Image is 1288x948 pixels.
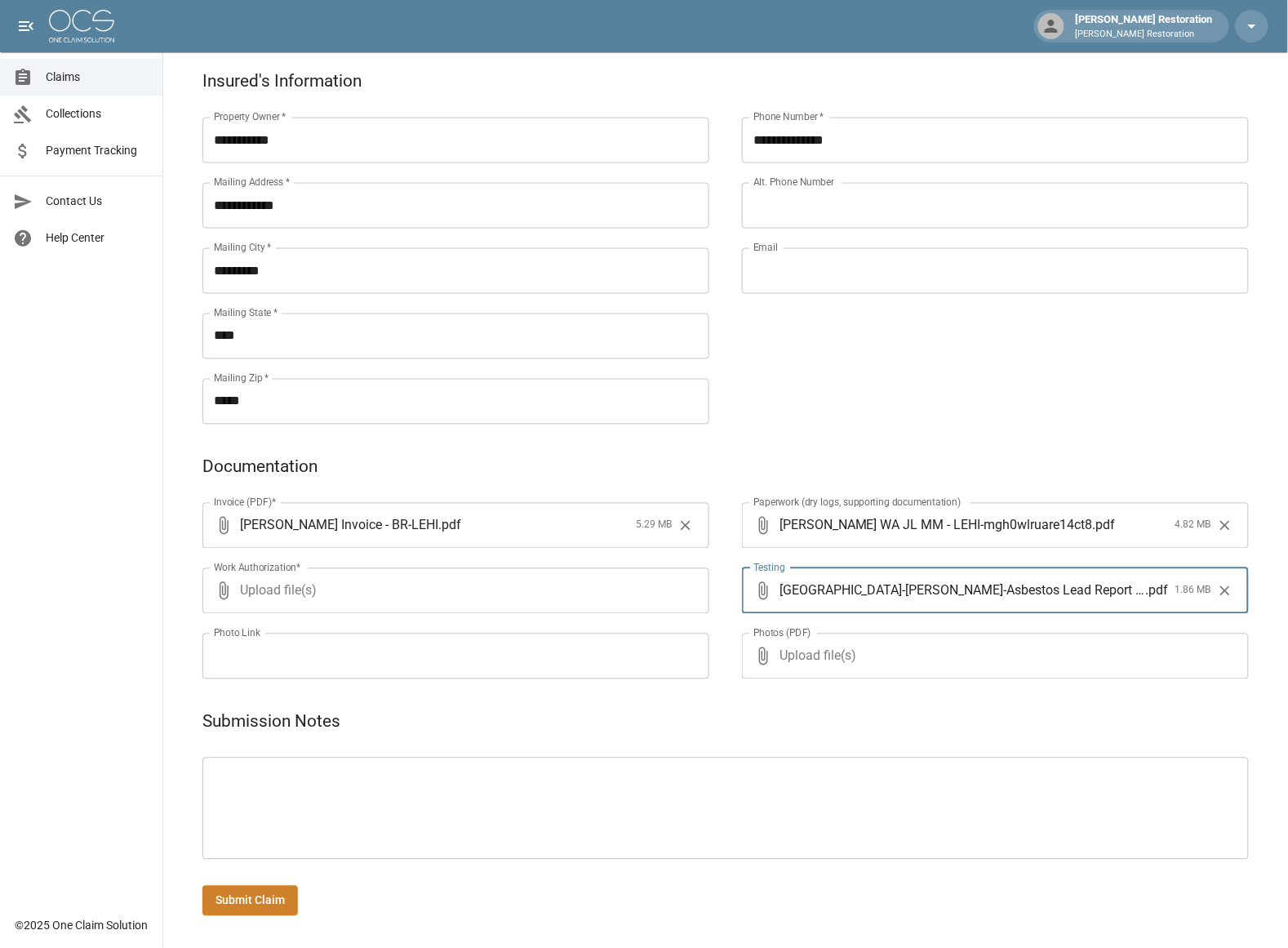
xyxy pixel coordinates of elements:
[779,634,1205,679] span: Upload file(s)
[46,69,149,86] span: Claims
[214,561,301,575] label: Work Authorization*
[202,886,298,916] button: Submit Claim
[15,918,148,934] div: © 2025 One Claim Solution
[1175,518,1211,534] span: 4.82 MB
[1076,28,1213,42] p: [PERSON_NAME] Restoration
[753,496,962,510] label: Paperwork (dry logs, supporting documentation)
[214,241,272,255] label: Mailing City
[753,176,834,189] label: Alt. Phone Number
[46,105,149,122] span: Collections
[214,496,277,510] label: Invoice (PDF)*
[779,581,1146,600] span: [GEOGRAPHIC_DATA]-[PERSON_NAME]-Asbestos Lead Report with Lab Data 58652-mgb2jpr8gyjzt4dl
[240,568,665,614] span: Upload file(s)
[779,516,1093,535] span: [PERSON_NAME] WA JL MM - LEHI-mgh0wlruare14ct8
[214,110,286,124] label: Property Owner
[673,514,698,538] button: Clear
[438,516,461,535] span: . pdf
[1146,581,1169,600] span: . pdf
[753,626,811,640] label: Photos (PDF)
[10,10,42,42] button: open drawer
[214,372,269,385] label: Mailing Zip
[636,518,672,534] span: 5.29 MB
[214,176,290,189] label: Mailing Address
[240,516,438,535] span: [PERSON_NAME] Invoice - BR-LEHI
[1213,514,1237,538] button: Clear
[49,10,114,42] img: ocs-logo-white-transparent.png
[1093,516,1116,535] span: . pdf
[1213,579,1237,603] button: Clear
[753,561,785,575] label: Testing
[214,626,260,640] label: Photo Link
[46,193,149,210] span: Contact Us
[753,110,824,124] label: Phone Number
[753,241,778,255] label: Email
[46,229,149,247] span: Help Center
[1175,583,1211,599] span: 1.86 MB
[46,142,149,159] span: Payment Tracking
[1069,11,1219,41] div: [PERSON_NAME] Restoration
[214,306,278,320] label: Mailing State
